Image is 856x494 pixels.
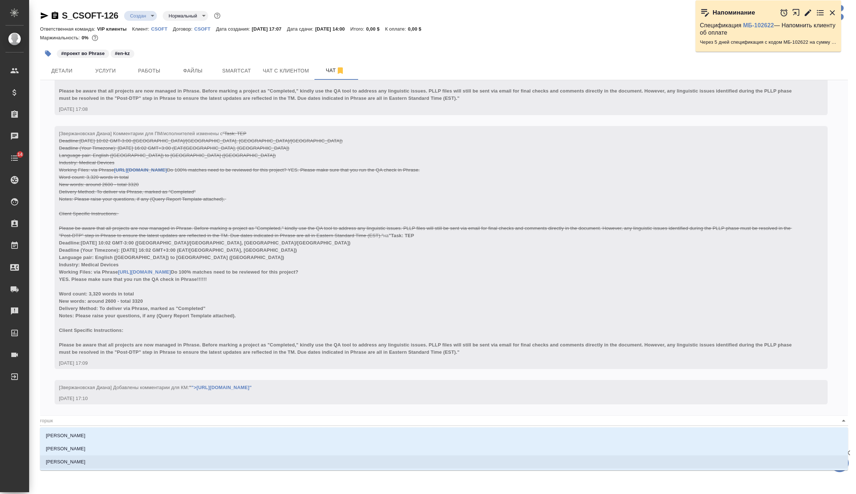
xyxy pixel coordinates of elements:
[114,167,167,173] a: [URL][DOMAIN_NAME]
[13,151,27,158] span: 14
[263,66,309,75] span: Чат с клиентом
[61,50,105,57] p: #проект во Phrase
[816,8,825,17] button: Перейти в todo
[315,26,350,32] p: [DATE] 14:00
[62,11,118,20] a: S_CSOFT-126
[366,26,385,32] p: 0,00 $
[780,8,788,17] button: Отложить
[336,66,345,75] svg: Отписаться
[252,26,287,32] p: [DATE] 17:07
[40,46,56,62] button: Добавить тэг
[792,5,800,20] button: Открыть в новой вкладке
[46,458,86,466] p: [PERSON_NAME]
[713,9,755,16] p: Напоминание
[194,26,216,32] p: CSOFT
[118,269,171,275] a: [URL][DOMAIN_NAME]
[385,26,408,32] p: К оплате:
[287,26,315,32] p: Дата сдачи:
[216,26,251,32] p: Дата создания:
[318,66,353,75] span: Чат
[46,432,86,439] p: [PERSON_NAME]
[151,26,173,32] p: CSOFT
[151,26,173,32] a: CSOFT
[2,149,27,167] a: 14
[743,22,774,28] a: МБ-102622
[408,26,427,32] p: 0,00 $
[219,66,254,75] span: Smartcat
[128,13,148,19] button: Создан
[59,131,793,355] span: [Звержановская Диана] Комментарии для ПМ/исполнителей изменены с на
[700,39,837,46] p: Через 5 дней спецификация с кодом МБ-102622 на сумму 2123076 RUB будет просрочена
[88,66,123,75] span: Услуги
[166,13,199,19] button: Нормальный
[173,26,194,32] p: Договор:
[350,26,366,32] p: Итого:
[46,445,86,452] p: [PERSON_NAME]
[40,26,97,32] p: Ответственная команда:
[132,26,151,32] p: Клиент:
[175,66,210,75] span: Файлы
[700,22,837,36] p: Спецификация — Напомнить клиенту об оплате
[59,385,252,390] span: [Звержановская Диана] Добавлены комментарии для КМ:
[40,35,82,40] p: Маржинальность:
[51,11,59,20] button: Скопировать ссылку
[59,360,802,367] div: [DATE] 17:09
[40,11,49,20] button: Скопировать ссылку для ЯМессенджера
[191,385,252,390] a: ">[URL][DOMAIN_NAME]"
[132,66,167,75] span: Работы
[828,8,837,17] button: Закрыть
[82,35,90,40] p: 0%
[163,11,208,21] div: Создан
[839,416,849,426] button: Close
[44,66,79,75] span: Детали
[804,8,812,17] button: Редактировать
[59,131,792,238] span: "Task: TEP Deadline:[DATE] 10:02 GMT-3:00 ([GEOGRAPHIC_DATA]/[GEOGRAPHIC_DATA], [GEOGRAPHIC_DATA]...
[59,233,793,355] span: "Task: TEP Deadline:[DATE] 10:02 GMT-3:00 ([GEOGRAPHIC_DATA]/[GEOGRAPHIC_DATA], [GEOGRAPHIC_DATA]...
[213,11,222,20] button: Доп статусы указывают на важность/срочность заказа
[56,50,110,56] span: проект во Phrase
[97,26,132,32] p: VIP клиенты
[124,11,157,21] div: Создан
[194,26,216,32] a: CSOFT
[59,395,802,402] div: [DATE] 17:10
[189,385,252,390] span: "
[115,50,130,57] p: #en-kz
[59,106,802,113] div: [DATE] 17:08
[90,33,100,43] button: 0.00 USD;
